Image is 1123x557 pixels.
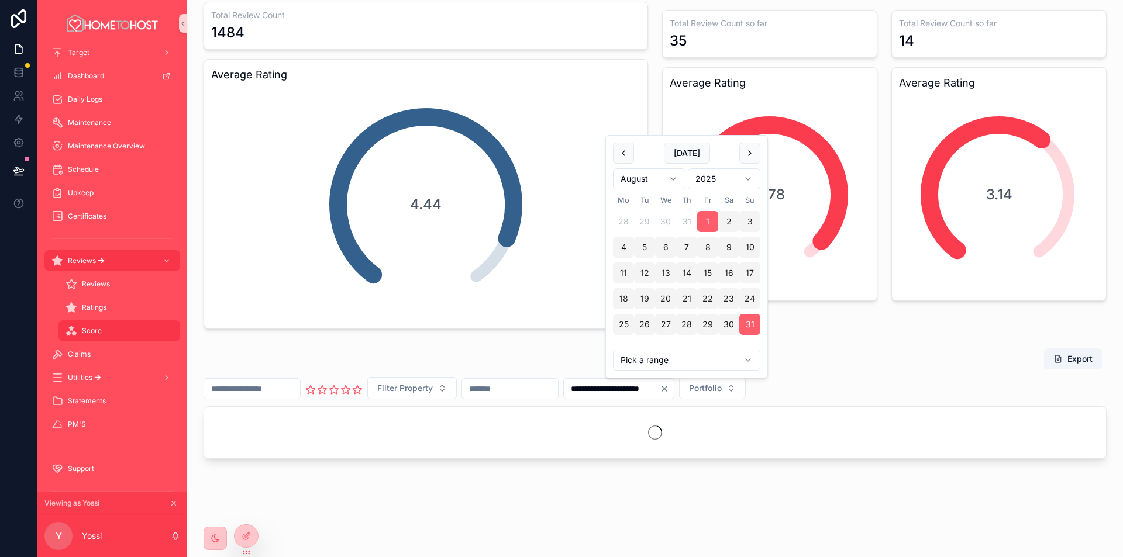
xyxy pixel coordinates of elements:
a: Maintenance Overview [44,136,180,157]
button: Clear [660,384,674,393]
span: Portfolio [689,382,722,394]
button: Relative time [613,350,760,371]
a: Ratings [58,297,180,318]
th: Sunday [739,194,760,206]
button: Thursday, 14 August 2025, selected [676,262,697,283]
span: Daily Logs [68,95,102,104]
span: Target [68,48,89,57]
span: 4.44 [410,195,442,214]
a: Certificates [44,206,180,227]
a: PM'S [44,414,180,435]
button: Saturday, 2 August 2025, selected [718,211,739,232]
span: Maintenance [68,118,111,127]
a: Reviews 🡪 [44,250,180,271]
button: Monday, 11 August 2025, selected [613,262,634,283]
span: Y [56,529,62,543]
button: Sunday, 24 August 2025, selected [739,288,760,309]
span: Schedule [68,165,99,174]
span: Support [68,464,94,473]
button: Thursday, 31 July 2025 [676,211,697,232]
th: Monday [613,194,634,206]
button: Tuesday, 19 August 2025, selected [634,288,655,309]
button: Sunday, 31 August 2025, selected [739,314,760,335]
button: Friday, 15 August 2025, selected [697,262,718,283]
button: Monday, 18 August 2025, selected [613,288,634,309]
span: Maintenance Overview [68,141,145,151]
button: Friday, 29 August 2025, selected [697,314,718,335]
span: Claims [68,350,91,359]
a: Statements [44,390,180,411]
a: Utilities 🡪 [44,367,180,388]
th: Saturday [718,194,739,206]
a: Reviews [58,274,180,295]
button: Saturday, 23 August 2025, selected [718,288,739,309]
button: Monday, 25 August 2025, selected [613,314,634,335]
span: Reviews 🡪 [68,256,105,265]
a: Upkeep [44,182,180,203]
button: Friday, 22 August 2025, selected [697,288,718,309]
span: Filter Property [377,382,433,394]
h3: Total Review Count so far [899,18,1099,29]
span: Viewing as Yossi [44,499,99,508]
button: Wednesday, 20 August 2025, selected [655,288,676,309]
h3: Average Rating [670,75,870,91]
span: Dashboard [68,71,104,81]
button: Sunday, 17 August 2025, selected [739,262,760,283]
th: Friday [697,194,718,206]
button: Sunday, 10 August 2025, selected [739,237,760,258]
h3: Total Review Count [211,9,640,21]
h3: Total Review Count so far [670,18,870,29]
a: Schedule [44,159,180,180]
button: Friday, 8 August 2025, selected [697,237,718,258]
button: Select Button [367,377,457,399]
button: Friday, 1 August 2025, selected [697,211,718,232]
button: Select Button [679,377,746,399]
button: Sunday, 3 August 2025, selected [739,211,760,232]
a: Dashboard [44,65,180,87]
a: Support [44,458,180,479]
th: Wednesday [655,194,676,206]
button: Monday, 4 August 2025, selected [613,237,634,258]
button: Wednesday, 6 August 2025, selected [655,237,676,258]
span: Utilities 🡪 [68,373,101,382]
button: Tuesday, 5 August 2025, selected [634,237,655,258]
button: Tuesday, 12 August 2025, selected [634,262,655,283]
span: Reviews [82,279,110,289]
button: Saturday, 16 August 2025, selected [718,262,739,283]
button: Export [1044,348,1102,369]
span: Certificates [68,212,106,221]
h3: Average Rating [899,75,1099,91]
a: Score [58,320,180,341]
button: Thursday, 28 August 2025, selected [676,314,697,335]
button: Monday, 28 July 2025 [613,211,634,232]
button: Wednesday, 13 August 2025, selected [655,262,676,283]
div: 1484 [211,23,244,42]
div: 14 [899,32,914,50]
button: Wednesday, 27 August 2025, selected [655,314,676,335]
span: Ratings [82,303,106,312]
div: scrollable content [37,47,187,492]
a: Maintenance [44,112,180,133]
a: Daily Logs [44,89,180,110]
span: 3.14 [986,185,1012,204]
span: 4.78 [755,185,785,204]
button: Tuesday, 26 August 2025, selected [634,314,655,335]
button: Tuesday, 29 July 2025 [634,211,655,232]
th: Thursday [676,194,697,206]
span: PM'S [68,420,86,429]
span: Upkeep [68,188,94,198]
a: Claims [44,344,180,365]
button: Thursday, 21 August 2025, selected [676,288,697,309]
img: App logo [65,14,160,33]
a: Target [44,42,180,63]
div: 35 [670,32,687,50]
span: Statements [68,396,106,406]
button: [DATE] [664,143,710,164]
h3: Average Rating [211,67,640,83]
button: Thursday, 7 August 2025, selected [676,237,697,258]
span: Score [82,326,102,335]
th: Tuesday [634,194,655,206]
table: August 2025 [613,194,760,335]
button: Saturday, 9 August 2025, selected [718,237,739,258]
p: Yossi [82,530,102,542]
